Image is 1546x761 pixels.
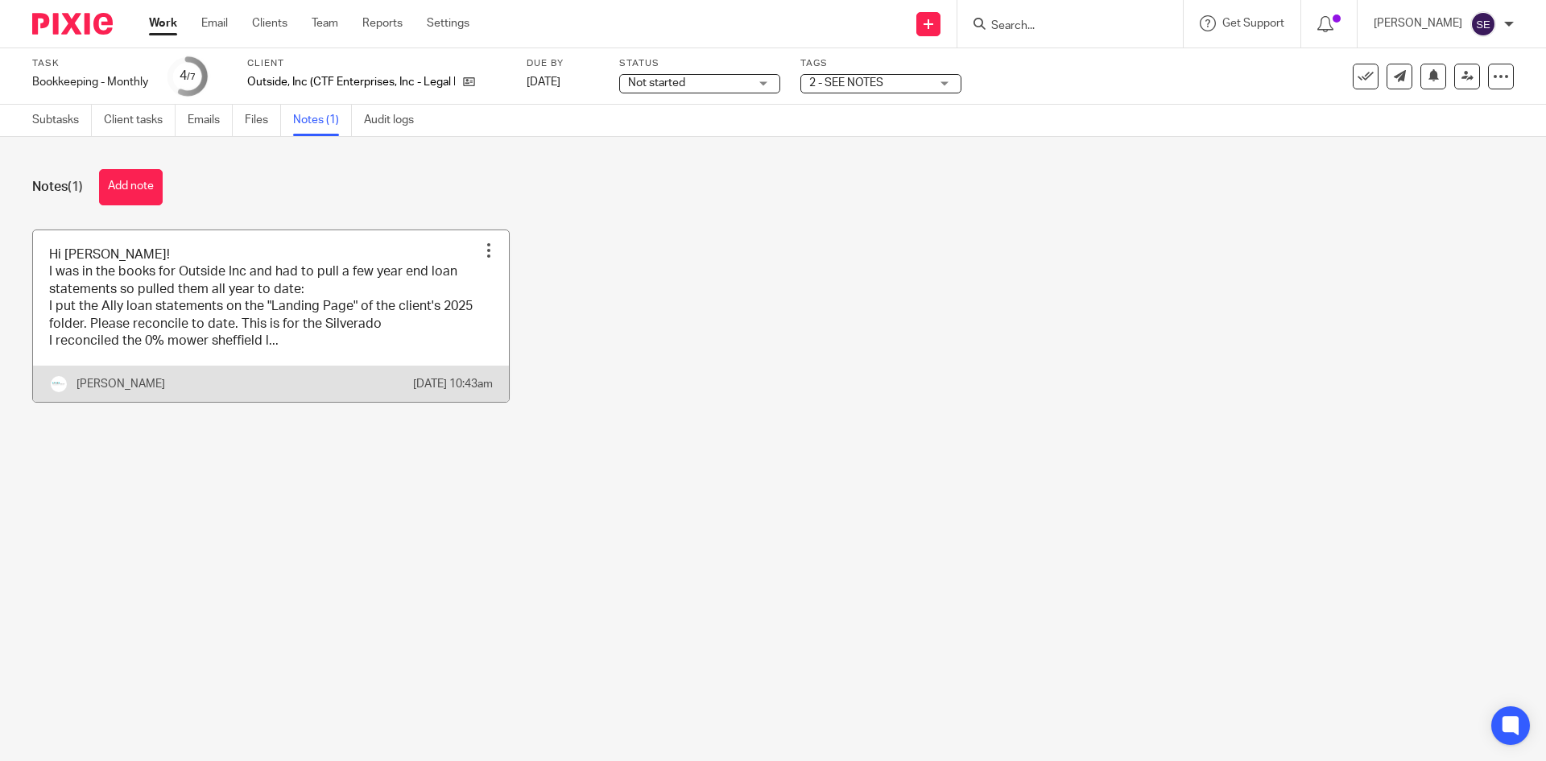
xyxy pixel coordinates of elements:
a: Audit logs [364,105,426,136]
div: 4 [180,67,196,85]
h1: Notes [32,179,83,196]
small: /7 [187,72,196,81]
label: Status [619,57,780,70]
span: [DATE] [527,77,560,88]
a: Notes (1) [293,105,352,136]
img: _Logo.png [49,374,68,394]
a: Clients [252,15,287,31]
a: Emails [188,105,233,136]
a: Team [312,15,338,31]
label: Task [32,57,148,70]
a: Settings [427,15,469,31]
p: [PERSON_NAME] [76,376,165,392]
label: Tags [800,57,961,70]
button: Add note [99,169,163,205]
span: Get Support [1222,18,1284,29]
a: Subtasks [32,105,92,136]
span: Not started [628,77,685,89]
img: svg%3E [1470,11,1496,37]
label: Client [247,57,506,70]
div: Bookkeeping - Monthly [32,74,148,90]
img: Pixie [32,13,113,35]
p: [PERSON_NAME] [1374,15,1462,31]
span: (1) [68,180,83,193]
input: Search [990,19,1135,34]
a: Client tasks [104,105,176,136]
p: Outside, Inc (CTF Enterprises, Inc - Legal Name) [247,74,455,90]
label: Due by [527,57,599,70]
a: Email [201,15,228,31]
span: 2 - SEE NOTES [809,77,883,89]
a: Work [149,15,177,31]
a: Reports [362,15,403,31]
p: [DATE] 10:43am [413,376,493,392]
a: Files [245,105,281,136]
